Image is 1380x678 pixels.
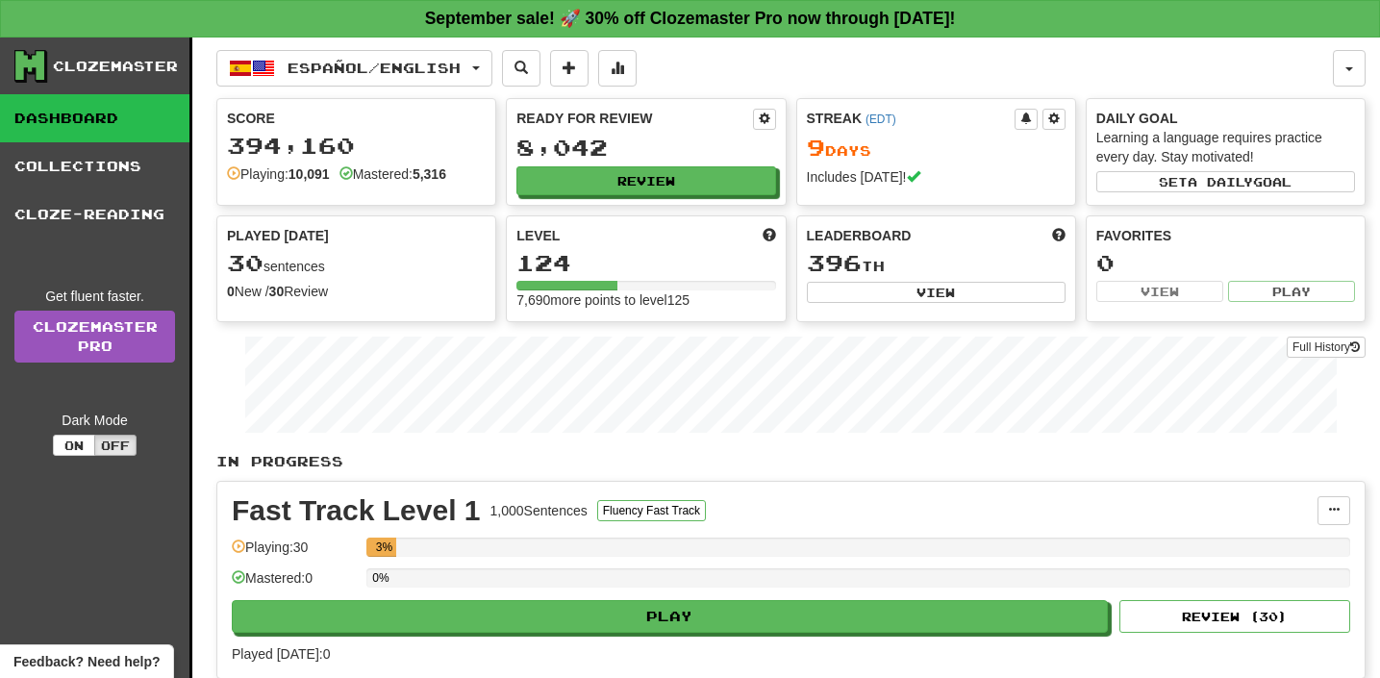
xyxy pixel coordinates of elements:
[807,226,912,245] span: Leaderboard
[516,109,752,128] div: Ready for Review
[227,282,486,301] div: New / Review
[372,538,395,557] div: 3%
[227,251,486,276] div: sentences
[1096,226,1355,245] div: Favorites
[425,9,956,28] strong: September sale! 🚀 30% off Clozemaster Pro now through [DATE]!
[1119,600,1350,633] button: Review (30)
[1096,251,1355,275] div: 0
[289,166,330,182] strong: 10,091
[1287,337,1366,358] button: Full History
[490,501,588,520] div: 1,000 Sentences
[516,226,560,245] span: Level
[227,164,330,184] div: Playing:
[1096,171,1355,192] button: Seta dailygoal
[807,167,1066,187] div: Includes [DATE]!
[598,50,637,87] button: More stats
[232,568,357,600] div: Mastered: 0
[227,249,263,276] span: 30
[807,109,1015,128] div: Streak
[597,500,706,521] button: Fluency Fast Track
[807,134,825,161] span: 9
[807,251,1066,276] div: th
[807,249,862,276] span: 396
[53,435,95,456] button: On
[227,134,486,158] div: 394,160
[413,166,446,182] strong: 5,316
[13,652,160,671] span: Open feedback widget
[516,166,775,195] button: Review
[1228,281,1355,302] button: Play
[227,284,235,299] strong: 0
[94,435,137,456] button: Off
[232,646,330,662] span: Played [DATE]: 0
[516,136,775,160] div: 8,042
[339,164,446,184] div: Mastered:
[516,251,775,275] div: 124
[502,50,540,87] button: Search sentences
[807,282,1066,303] button: View
[14,311,175,363] a: ClozemasterPro
[14,411,175,430] div: Dark Mode
[227,109,486,128] div: Score
[1096,281,1223,302] button: View
[516,290,775,310] div: 7,690 more points to level 125
[232,496,481,525] div: Fast Track Level 1
[232,600,1108,633] button: Play
[216,452,1366,471] p: In Progress
[14,287,175,306] div: Get fluent faster.
[866,113,896,126] a: (EDT)
[288,60,461,76] span: Español / English
[269,284,285,299] strong: 30
[763,226,776,245] span: Score more points to level up
[1096,128,1355,166] div: Learning a language requires practice every day. Stay motivated!
[807,136,1066,161] div: Day s
[1096,109,1355,128] div: Daily Goal
[232,538,357,569] div: Playing: 30
[550,50,589,87] button: Add sentence to collection
[1052,226,1066,245] span: This week in points, UTC
[1188,175,1253,188] span: a daily
[227,226,329,245] span: Played [DATE]
[216,50,492,87] button: Español/English
[53,57,178,76] div: Clozemaster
